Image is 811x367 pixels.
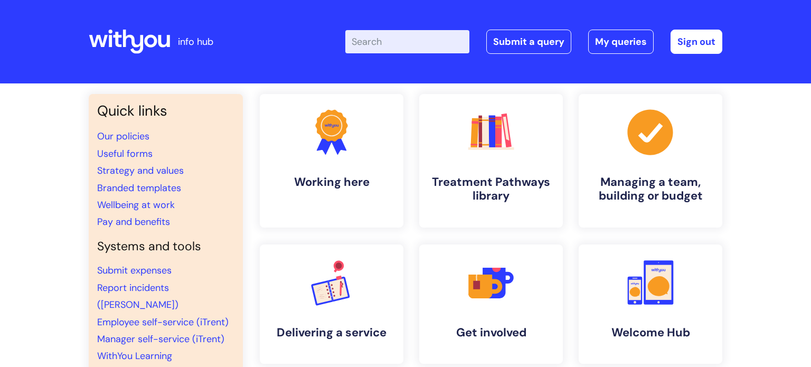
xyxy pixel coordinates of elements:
a: Our policies [97,130,149,143]
a: WithYou Learning [97,350,172,362]
a: Submit a query [486,30,571,54]
h4: Systems and tools [97,239,234,254]
a: Strategy and values [97,164,184,177]
a: Managing a team, building or budget [579,94,722,228]
a: Working here [260,94,403,228]
a: Submit expenses [97,264,172,277]
a: Wellbeing at work [97,199,175,211]
a: Report incidents ([PERSON_NAME]) [97,281,178,311]
a: My queries [588,30,654,54]
a: Useful forms [97,147,153,160]
h4: Delivering a service [268,326,395,340]
a: Delivering a service [260,244,403,364]
h4: Get involved [428,326,554,340]
a: Pay and benefits [97,215,170,228]
h4: Treatment Pathways library [428,175,554,203]
h4: Working here [268,175,395,189]
h4: Welcome Hub [587,326,714,340]
a: Welcome Hub [579,244,722,364]
a: Manager self-service (iTrent) [97,333,224,345]
a: Sign out [671,30,722,54]
h4: Managing a team, building or budget [587,175,714,203]
a: Get involved [419,244,563,364]
input: Search [345,30,469,53]
a: Branded templates [97,182,181,194]
p: info hub [178,33,213,50]
a: Employee self-service (iTrent) [97,316,229,328]
h3: Quick links [97,102,234,119]
div: | - [345,30,722,54]
a: Treatment Pathways library [419,94,563,228]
